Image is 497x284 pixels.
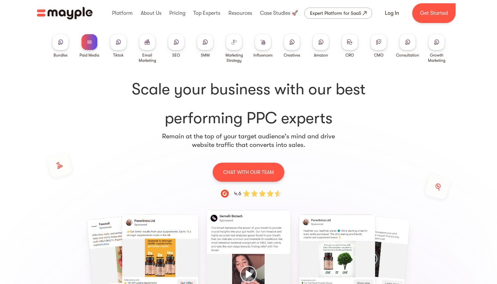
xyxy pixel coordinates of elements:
[113,53,124,58] div: Tiktok
[314,53,328,58] div: Amazon
[168,34,184,58] a: SEO
[139,3,163,24] div: About Us
[377,5,407,21] a: Log In
[197,34,213,58] a: SMM
[110,3,134,24] div: Platform
[168,3,187,24] div: Pricing
[49,79,448,100] span: Scale your business with our best
[162,132,335,149] p: Remain at the top of your target audience's mind and drive website traffic that converts into sales.
[304,8,372,19] a: Expert Platform for SaaS
[37,7,93,19] a: home
[54,53,67,58] div: Bundles
[201,53,210,58] div: SMM
[313,34,329,58] a: Amazon
[374,53,384,58] div: CMO
[222,34,246,63] a: Marketing Strategy
[192,3,222,24] div: Top Experts
[310,9,361,17] div: Expert Platform for SaaS
[80,34,99,58] a: Paid Media
[345,53,354,58] div: CRO
[80,53,99,58] div: Paid Media
[412,3,456,23] a: Get Started
[425,53,448,63] div: Growth Marketing
[396,53,419,58] div: Consultation
[213,162,284,182] a: CHAT WITH OUR TEAM
[253,34,272,58] a: Influencers
[135,53,159,63] div: Email Marketing
[53,34,68,58] a: Bundles
[284,53,300,58] div: Creatives
[227,3,254,24] div: Resources
[110,34,126,58] a: Tiktok
[284,34,300,58] a: Creatives
[135,34,159,63] a: Email Marketing
[342,34,358,58] a: CRO
[425,34,448,63] a: Growth Marketing
[371,34,387,58] a: CMO
[223,168,274,177] p: CHAT WITH OUR TEAM
[253,53,272,58] div: Influencers
[37,7,93,19] img: Mayple logo
[222,53,246,63] div: Marketing Strategy
[172,53,180,58] div: SEO
[396,34,419,58] a: Consultation
[234,190,241,198] div: 4.6
[49,79,448,129] h1: performing PPC experts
